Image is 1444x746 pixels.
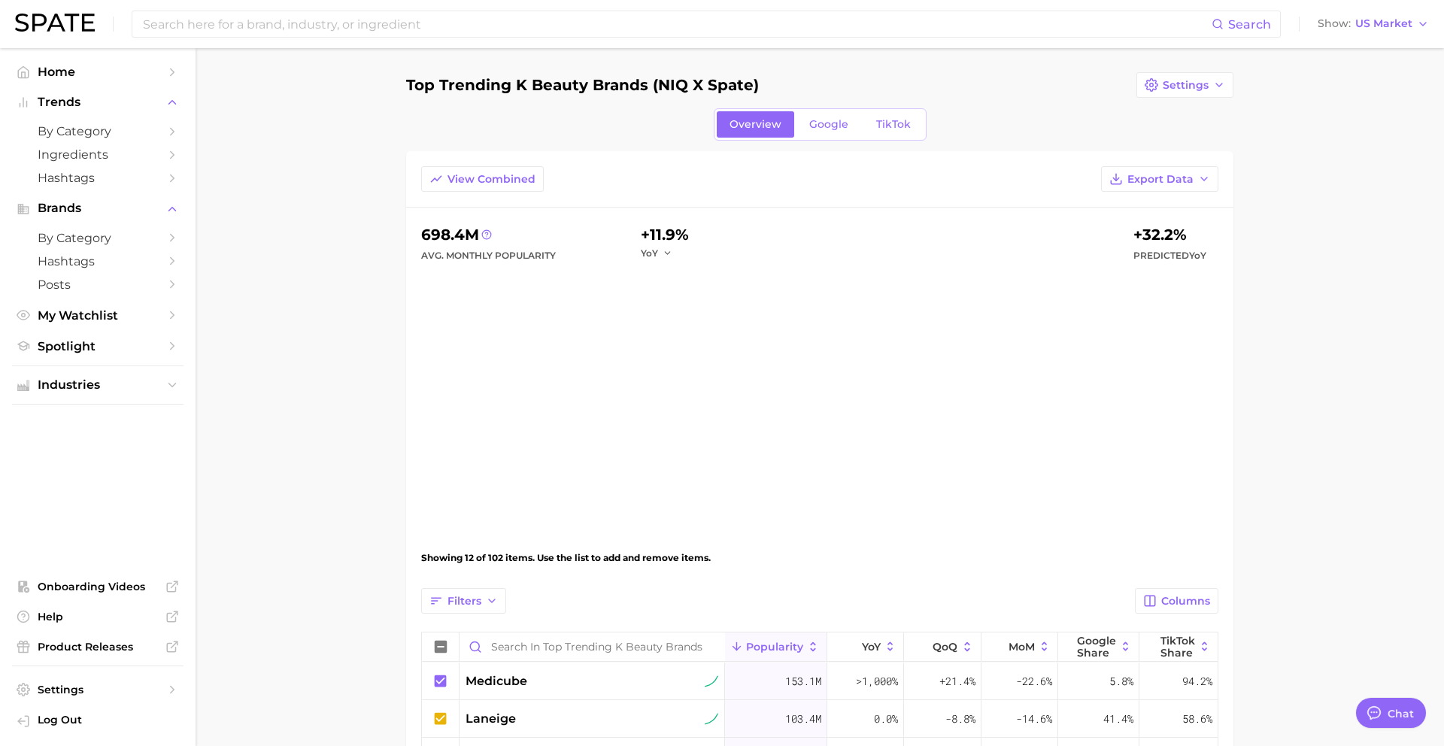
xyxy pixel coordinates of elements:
[12,374,184,396] button: Industries
[12,60,184,83] a: Home
[1355,20,1412,28] span: US Market
[705,712,718,726] img: sustained riser
[12,197,184,220] button: Brands
[12,304,184,327] a: My Watchlist
[1133,247,1206,265] span: Predicted
[641,247,673,259] button: YoY
[421,166,544,192] button: View Combined
[1135,588,1218,614] button: Columns
[862,641,881,653] span: YoY
[981,632,1058,662] button: MoM
[1314,14,1433,34] button: ShowUS Market
[1318,20,1351,28] span: Show
[447,595,481,608] span: Filters
[38,683,158,696] span: Settings
[38,171,158,185] span: Hashtags
[12,575,184,598] a: Onboarding Videos
[1160,635,1195,659] span: TikTok Share
[422,663,1218,700] button: medicubesustained riser153.1m>1,000%+21.4%-22.6%5.8%94.2%
[460,632,725,661] input: Search in Top Trending K Beauty Brands (NIQ x Spate)
[38,580,158,593] span: Onboarding Videos
[38,202,158,215] span: Brands
[1016,710,1052,728] span: -14.6%
[421,223,556,247] div: 698.4m
[1133,223,1206,247] div: +32.2%
[38,640,158,654] span: Product Releases
[809,118,848,131] span: Google
[1163,79,1209,92] span: Settings
[725,632,827,662] button: Popularity
[785,672,821,690] span: 153.1m
[641,223,689,247] div: +11.9%
[38,713,171,726] span: Log Out
[141,11,1212,37] input: Search here for a brand, industry, or ingredient
[466,710,516,728] span: laneige
[863,111,924,138] a: TikTok
[12,708,184,734] a: Log out. Currently logged in with e-mail mathilde@spate.nyc.
[38,65,158,79] span: Home
[38,308,158,323] span: My Watchlist
[421,247,556,265] div: Avg. Monthly Popularity
[12,250,184,273] a: Hashtags
[12,226,184,250] a: by Category
[421,588,506,614] button: Filters
[38,339,158,353] span: Spotlight
[1161,595,1210,608] span: Columns
[12,143,184,166] a: Ingredients
[38,96,158,109] span: Trends
[12,678,184,701] a: Settings
[945,710,975,728] span: -8.8%
[904,632,981,662] button: QoQ
[827,632,904,662] button: YoY
[1101,166,1218,192] button: Export Data
[1182,672,1212,690] span: 94.2%
[38,254,158,268] span: Hashtags
[12,91,184,114] button: Trends
[1139,632,1218,662] button: TikTok Share
[705,675,718,688] img: sustained riser
[406,77,759,93] h1: Top Trending K Beauty Brands (NIQ x Spate)
[1228,17,1271,32] span: Search
[38,610,158,623] span: Help
[38,147,158,162] span: Ingredients
[1189,250,1206,261] span: YoY
[1109,672,1133,690] span: 5.8%
[447,173,535,186] span: View Combined
[1009,641,1035,653] span: MoM
[12,635,184,658] a: Product Releases
[641,247,658,259] span: YoY
[746,641,803,653] span: Popularity
[422,700,1218,738] button: laneigesustained riser103.4m0.0%-8.8%-14.6%41.4%58.6%
[1058,632,1139,662] button: Google Share
[38,277,158,292] span: Posts
[38,378,158,392] span: Industries
[1136,72,1233,98] button: Settings
[12,335,184,358] a: Spotlight
[785,710,821,728] span: 103.4m
[38,124,158,138] span: by Category
[876,118,911,131] span: TikTok
[730,118,781,131] span: Overview
[15,14,95,32] img: SPATE
[717,111,794,138] a: Overview
[1182,710,1212,728] span: 58.6%
[1103,710,1133,728] span: 41.4%
[12,273,184,296] a: Posts
[1127,173,1194,186] span: Export Data
[933,641,957,653] span: QoQ
[466,672,527,690] span: medicube
[12,166,184,190] a: Hashtags
[796,111,861,138] a: Google
[38,231,158,245] span: by Category
[421,537,1218,579] div: Showing 12 of 102 items. Use the list to add and remove items.
[874,710,898,728] span: 0.0%
[1016,672,1052,690] span: -22.6%
[12,605,184,628] a: Help
[1077,635,1116,659] span: Google Share
[856,674,898,688] span: >1,000%
[12,120,184,143] a: by Category
[939,672,975,690] span: +21.4%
